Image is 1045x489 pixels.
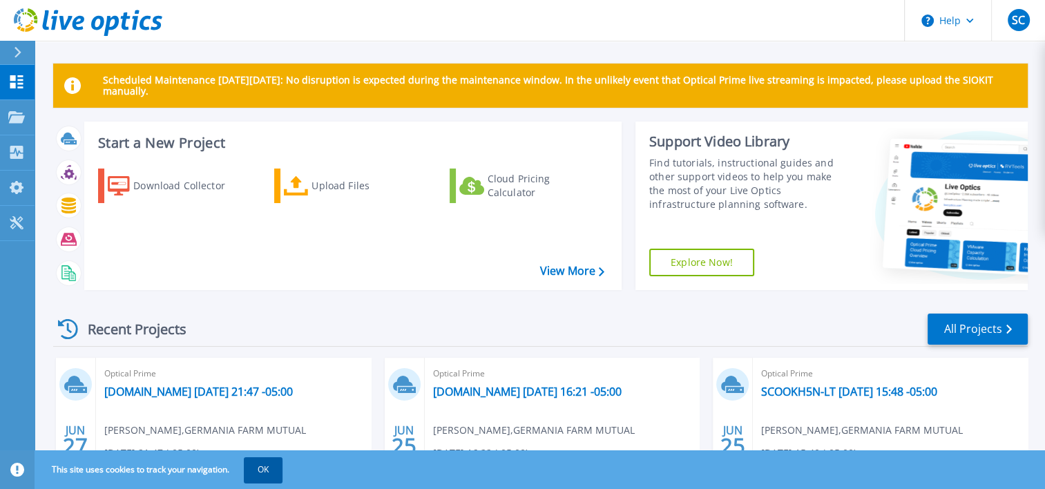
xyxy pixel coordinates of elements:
[63,440,88,452] span: 27
[103,75,1017,97] p: Scheduled Maintenance [DATE][DATE]: No disruption is expected during the maintenance window. In t...
[391,421,417,471] div: JUN 2021
[98,169,252,203] a: Download Collector
[53,312,205,346] div: Recent Projects
[649,133,846,151] div: Support Video Library
[488,172,598,200] div: Cloud Pricing Calculator
[133,172,244,200] div: Download Collector
[720,440,745,452] span: 25
[761,423,963,438] span: [PERSON_NAME] , GERMANIA FARM MUTUAL
[274,169,428,203] a: Upload Files
[761,385,937,399] a: SCOOKH5N-LT [DATE] 15:48 -05:00
[104,385,293,399] a: [DOMAIN_NAME] [DATE] 21:47 -05:00
[98,135,604,151] h3: Start a New Project
[540,265,604,278] a: View More
[1012,15,1025,26] span: SC
[311,172,422,200] div: Upload Files
[104,423,306,438] span: [PERSON_NAME] , GERMANIA FARM MUTUAL
[928,314,1028,345] a: All Projects
[244,457,282,482] button: OK
[433,385,622,399] a: [DOMAIN_NAME] [DATE] 16:21 -05:00
[38,457,282,482] span: This site uses cookies to track your navigation.
[649,156,846,211] div: Find tutorials, instructional guides and other support videos to help you make the most of your L...
[62,421,88,471] div: JUN 2021
[433,445,528,461] span: [DATE] 16:22 (-05:00)
[761,366,1019,381] span: Optical Prime
[761,445,856,461] span: [DATE] 15:49 (-05:00)
[450,169,604,203] a: Cloud Pricing Calculator
[649,249,754,276] a: Explore Now!
[720,421,746,471] div: JUN 2021
[104,445,200,461] span: [DATE] 21:47 (-05:00)
[433,366,691,381] span: Optical Prime
[433,423,635,438] span: [PERSON_NAME] , GERMANIA FARM MUTUAL
[392,440,416,452] span: 25
[104,366,363,381] span: Optical Prime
